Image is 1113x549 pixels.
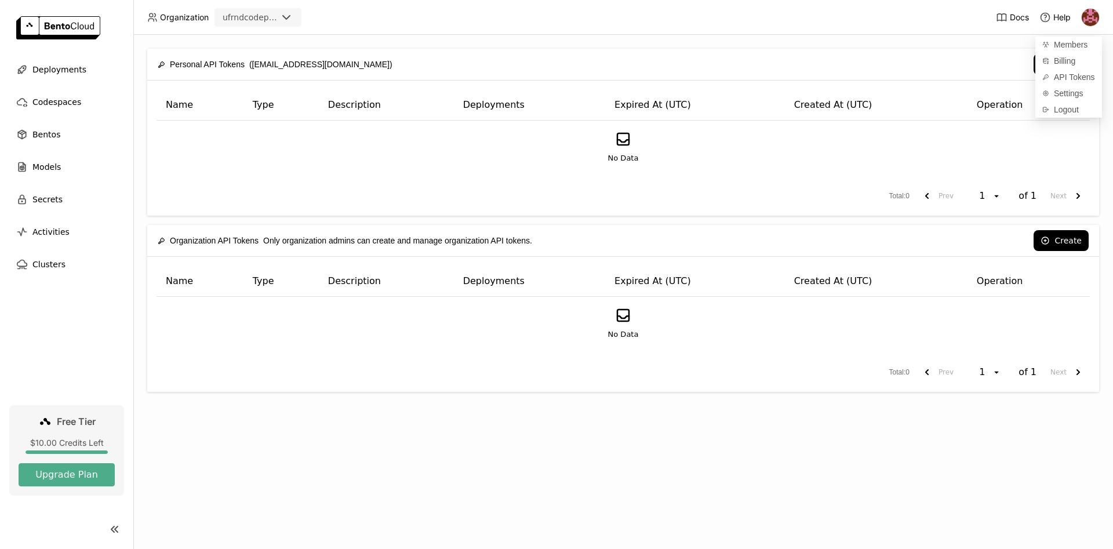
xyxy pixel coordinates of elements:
[1034,230,1089,251] button: Create
[1046,362,1090,383] button: next page. current page 1 of 1
[9,220,124,243] a: Activities
[992,368,1001,377] svg: open
[9,123,124,146] a: Bentos
[1039,12,1071,23] div: Help
[9,90,124,114] a: Codespaces
[32,128,60,141] span: Bentos
[223,12,277,23] div: ufrndcodeployment
[16,16,100,39] img: logo
[1054,39,1087,50] span: Members
[967,266,1090,297] th: Operation
[1035,101,1102,118] div: Logout
[1054,104,1079,115] span: Logout
[1082,9,1099,26] img: Hélio Júnior
[170,58,245,71] span: Personal API Tokens
[57,416,96,427] span: Free Tier
[915,186,958,206] button: previous page. current page 1 of 1
[1010,12,1029,23] span: Docs
[605,266,785,297] th: Expired At (UTC)
[278,12,279,24] input: Selected ufrndcodeployment.
[32,95,81,109] span: Codespaces
[319,90,454,121] th: Description
[608,329,639,340] span: No Data
[605,90,785,121] th: Expired At (UTC)
[1054,56,1075,66] span: Billing
[9,253,124,276] a: Clusters
[9,58,124,81] a: Deployments
[1034,54,1089,75] button: Create
[9,188,124,211] a: Secrets
[32,225,70,239] span: Activities
[1035,37,1102,53] a: Members
[243,90,319,121] th: Type
[32,257,66,271] span: Clusters
[785,266,967,297] th: Created At (UTC)
[915,362,958,383] button: previous page. current page 1 of 1
[1019,190,1036,202] span: of 1
[1054,88,1083,99] span: Settings
[158,52,392,77] div: ([EMAIL_ADDRESS][DOMAIN_NAME])
[160,12,209,23] span: Organization
[32,63,86,77] span: Deployments
[158,228,532,253] div: Only organization admins can create and manage organization API tokens.
[157,266,243,297] th: Name
[32,192,63,206] span: Secrets
[889,367,910,378] span: Total : 0
[608,152,639,164] span: No Data
[976,366,992,378] div: 1
[967,90,1090,121] th: Operation
[976,190,992,202] div: 1
[1035,85,1102,101] a: Settings
[157,90,243,121] th: Name
[992,191,1001,201] svg: open
[170,234,259,247] span: Organization API Tokens
[19,438,115,448] div: $10.00 Credits Left
[1054,72,1095,82] span: API Tokens
[1046,186,1090,206] button: next page. current page 1 of 1
[1019,366,1036,378] span: of 1
[454,266,605,297] th: Deployments
[32,160,61,174] span: Models
[454,90,605,121] th: Deployments
[996,12,1029,23] a: Docs
[319,266,454,297] th: Description
[1053,12,1071,23] span: Help
[1035,69,1102,85] a: API Tokens
[889,191,910,202] span: Total : 0
[19,463,115,486] button: Upgrade Plan
[9,405,124,496] a: Free Tier$10.00 Credits LeftUpgrade Plan
[243,266,319,297] th: Type
[9,155,124,179] a: Models
[1035,53,1102,69] a: Billing
[785,90,967,121] th: Created At (UTC)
